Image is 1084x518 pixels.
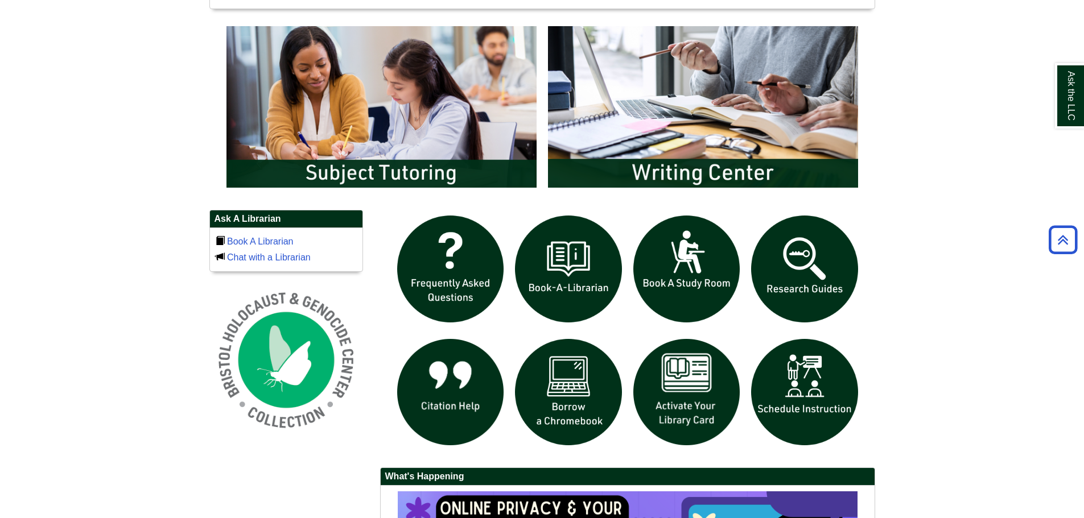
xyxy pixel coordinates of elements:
[509,210,628,328] img: Book a Librarian icon links to book a librarian web page
[391,210,864,456] div: slideshow
[221,20,864,198] div: slideshow
[509,333,628,451] img: Borrow a chromebook icon links to the borrow a chromebook web page
[227,252,311,262] a: Chat with a Librarian
[227,237,294,246] a: Book A Librarian
[381,468,875,486] h2: What's Happening
[391,333,510,451] img: citation help icon links to citation help guide page
[628,333,746,451] img: activate Library Card icon links to form to activate student ID into library card
[1045,232,1081,247] a: Back to Top
[209,283,363,437] img: Holocaust and Genocide Collection
[745,210,864,328] img: Research Guides icon links to research guides web page
[628,210,746,328] img: book a study room icon links to book a study room web page
[221,20,542,193] img: Subject Tutoring Information
[210,210,362,228] h2: Ask A Librarian
[745,333,864,451] img: For faculty. Schedule Library Instruction icon links to form.
[542,20,864,193] img: Writing Center Information
[391,210,510,328] img: frequently asked questions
